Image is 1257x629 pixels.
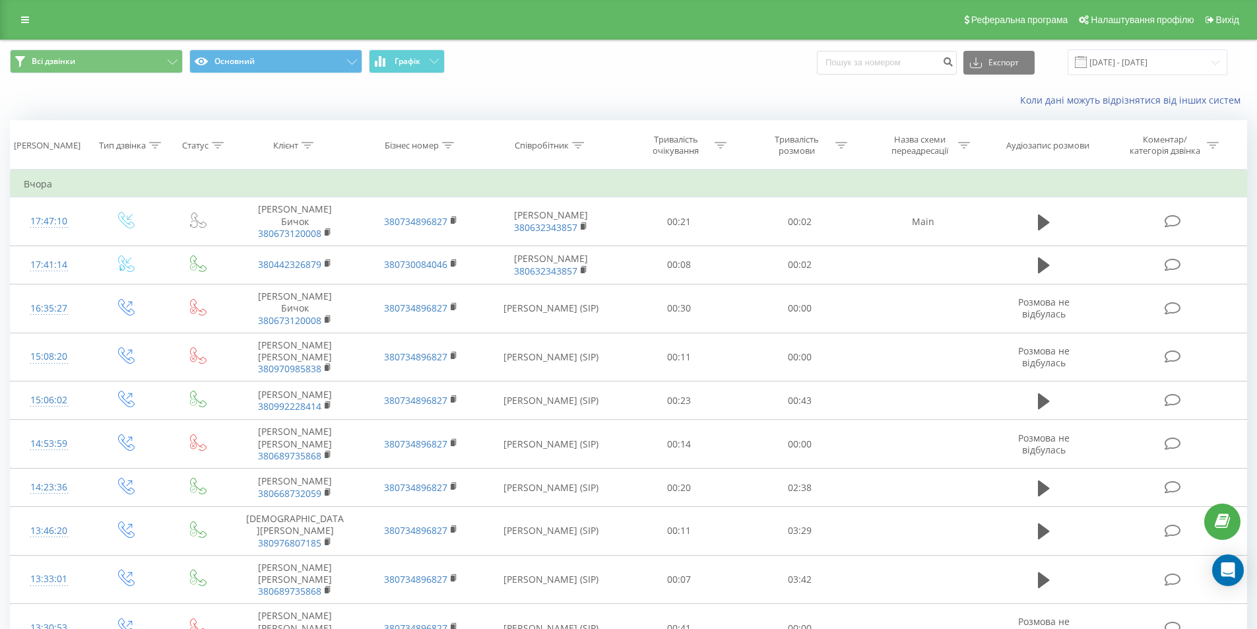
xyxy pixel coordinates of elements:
div: Коментар/категорія дзвінка [1126,134,1204,156]
button: Основний [189,50,362,73]
td: [PERSON_NAME] (SIP) [484,381,619,420]
td: 00:14 [619,420,740,469]
td: [PERSON_NAME] [PERSON_NAME] [232,555,358,604]
a: 380976807185 [258,537,321,549]
td: [PERSON_NAME] (SIP) [484,469,619,507]
a: 380668732059 [258,487,321,500]
div: 13:46:20 [24,518,75,544]
div: [PERSON_NAME] [14,140,81,151]
td: Вчора [11,171,1247,197]
span: Розмова не відбулась [1018,296,1070,320]
a: 380689735868 [258,585,321,597]
td: 00:23 [619,381,740,420]
div: Бізнес номер [385,140,439,151]
td: [PERSON_NAME] Бичок [232,197,358,246]
td: 03:29 [740,507,860,556]
div: 13:33:01 [24,566,75,592]
td: [PERSON_NAME] (SIP) [484,333,619,381]
td: [PERSON_NAME] [484,197,619,246]
a: 380734896827 [384,350,447,363]
span: Вихід [1216,15,1239,25]
td: [PERSON_NAME] [232,469,358,507]
a: 380673120008 [258,314,321,327]
td: 00:43 [740,381,860,420]
span: Всі дзвінки [32,56,75,67]
div: 14:53:59 [24,431,75,457]
td: 00:02 [740,246,860,284]
span: Реферальна програма [971,15,1068,25]
a: 380734896827 [384,215,447,228]
td: 03:42 [740,555,860,604]
td: 00:11 [619,333,740,381]
td: [PERSON_NAME] (SIP) [484,284,619,333]
div: Тривалість розмови [761,134,832,156]
a: 380673120008 [258,227,321,240]
a: 380632343857 [514,265,577,277]
div: Клієнт [273,140,298,151]
span: Розмова не відбулась [1018,432,1070,456]
input: Пошук за номером [817,51,957,75]
a: 380970985838 [258,362,321,375]
span: Налаштування профілю [1091,15,1194,25]
span: Графік [395,57,420,66]
td: [DEMOGRAPHIC_DATA][PERSON_NAME] [232,507,358,556]
td: 00:07 [619,555,740,604]
td: 00:00 [740,333,860,381]
td: [PERSON_NAME] [PERSON_NAME] [232,333,358,381]
a: 380730084046 [384,258,447,271]
td: [PERSON_NAME] [PERSON_NAME] [232,420,358,469]
div: Тривалість очікування [641,134,711,156]
td: 00:00 [740,284,860,333]
td: 00:11 [619,507,740,556]
td: 00:02 [740,197,860,246]
td: [PERSON_NAME] (SIP) [484,507,619,556]
a: 380442326879 [258,258,321,271]
a: 380734896827 [384,302,447,314]
div: Статус [182,140,209,151]
a: 380632343857 [514,221,577,234]
a: 380734896827 [384,438,447,450]
button: Графік [369,50,445,73]
div: 17:47:10 [24,209,75,234]
div: Назва схеми переадресації [884,134,955,156]
a: 380734896827 [384,573,447,585]
div: 15:08:20 [24,344,75,370]
a: Коли дані можуть відрізнятися вiд інших систем [1020,94,1247,106]
button: Експорт [963,51,1035,75]
a: 380734896827 [384,394,447,407]
div: 17:41:14 [24,252,75,278]
td: 00:30 [619,284,740,333]
td: [PERSON_NAME] (SIP) [484,420,619,469]
div: Тип дзвінка [99,140,146,151]
a: 380992228414 [258,400,321,413]
td: 00:21 [619,197,740,246]
td: [PERSON_NAME] Бичок [232,284,358,333]
span: Розмова не відбулась [1018,345,1070,369]
div: 14:23:36 [24,475,75,500]
td: [PERSON_NAME] [232,381,358,420]
a: 380734896827 [384,481,447,494]
td: 00:20 [619,469,740,507]
div: Open Intercom Messenger [1212,554,1244,586]
td: [PERSON_NAME] [484,246,619,284]
div: 15:06:02 [24,387,75,413]
td: 00:00 [740,420,860,469]
div: Аудіозапис розмови [1006,140,1089,151]
div: 16:35:27 [24,296,75,321]
div: Співробітник [515,140,569,151]
button: Всі дзвінки [10,50,183,73]
td: 02:38 [740,469,860,507]
td: 00:08 [619,246,740,284]
a: 380734896827 [384,524,447,537]
td: Main [860,197,985,246]
td: [PERSON_NAME] (SIP) [484,555,619,604]
a: 380689735868 [258,449,321,462]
